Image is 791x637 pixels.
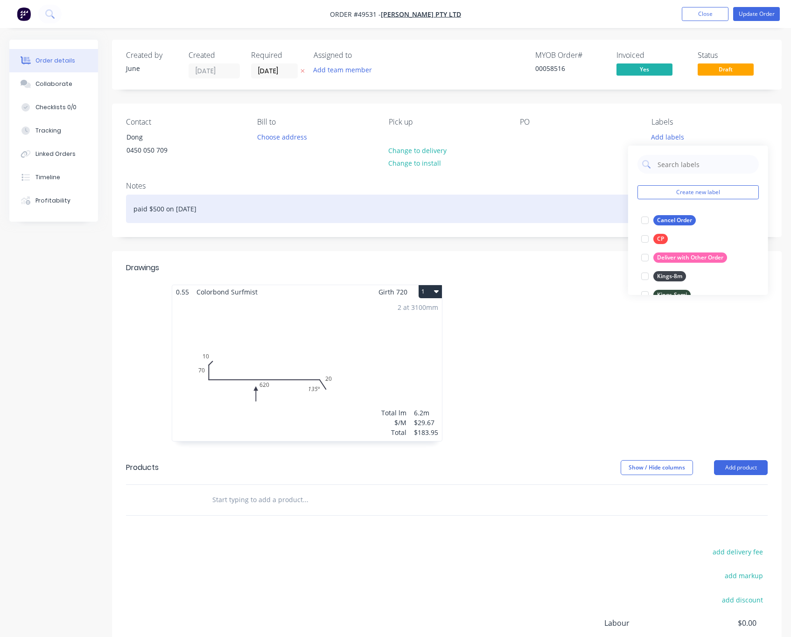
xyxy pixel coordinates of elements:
button: CP [637,232,672,245]
div: Total [381,427,406,437]
button: 1 [419,285,442,298]
input: Start typing to add a product... [212,490,399,509]
div: 2 at 3100mm [398,302,438,312]
div: Collaborate [35,80,72,88]
div: June [126,63,177,73]
button: Collaborate [9,72,98,96]
button: Add team member [314,63,377,76]
button: Deliver with Other Order [637,251,731,264]
button: Tracking [9,119,98,142]
div: 0107062020135º2 at 3100mmTotal lm$/MTotal6.2m$29.67$183.95 [172,299,442,441]
span: Order #49531 - [330,10,381,19]
div: Bill to [257,118,373,126]
div: Assigned to [314,51,407,60]
span: Colorbond Surfmist [193,285,261,299]
div: paid $500 on [DATE] [126,195,768,223]
div: Dong [126,131,204,144]
div: Contact [126,118,242,126]
div: Total lm [381,408,406,418]
div: Checklists 0/0 [35,103,77,112]
span: Draft [698,63,754,75]
div: Linked Orders [35,150,76,158]
div: Notes [126,182,768,190]
button: Kings-8m [637,270,690,283]
div: Drawings [126,262,159,273]
div: Required [251,51,302,60]
span: $0.00 [687,617,756,629]
span: 0.55 [172,285,193,299]
div: Pick up [389,118,505,126]
a: [PERSON_NAME] Pty Ltd [381,10,461,19]
button: Add labels [646,130,689,143]
button: Checklists 0/0 [9,96,98,119]
input: Search labels [657,155,754,174]
div: Profitability [35,196,70,205]
span: Labour [604,617,687,629]
div: CP [653,234,668,244]
button: Change to delivery [384,144,452,156]
button: Profitability [9,189,98,212]
button: Create new label [637,185,759,199]
button: Order details [9,49,98,72]
div: Tracking [35,126,61,135]
div: Invoiced [616,51,686,60]
div: Created [189,51,240,60]
button: Close [682,7,728,21]
div: $/M [381,418,406,427]
button: Choose address [252,130,312,143]
div: MYOB Order # [535,51,605,60]
div: Timeline [35,173,60,182]
div: Products [126,462,159,473]
div: Created by [126,51,177,60]
button: add delivery fee [707,546,768,558]
div: Deliver with Other Order [653,252,727,263]
button: Cancel Order [637,214,700,227]
button: Timeline [9,166,98,189]
img: Factory [17,7,31,21]
button: Add team member [308,63,377,76]
div: $29.67 [414,418,438,427]
div: Cancel Order [653,215,696,225]
div: 6.2m [414,408,438,418]
span: Girth 720 [378,285,407,299]
button: add markup [720,569,768,582]
button: Change to install [384,157,446,169]
button: Kings-Semi [637,288,694,301]
div: Order details [35,56,75,65]
div: 0450 050 709 [126,144,204,157]
div: $183.95 [414,427,438,437]
div: 00058516 [535,63,605,73]
button: add discount [717,593,768,606]
button: Show / Hide columns [621,460,693,475]
div: Status [698,51,768,60]
div: PO [520,118,636,126]
span: Yes [616,63,672,75]
div: Kings-8m [653,271,686,281]
button: Add product [714,460,768,475]
button: Linked Orders [9,142,98,166]
div: Labels [651,118,768,126]
button: Update Order [733,7,780,21]
div: Kings-Semi [653,290,691,300]
div: Dong0450 050 709 [119,130,212,160]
